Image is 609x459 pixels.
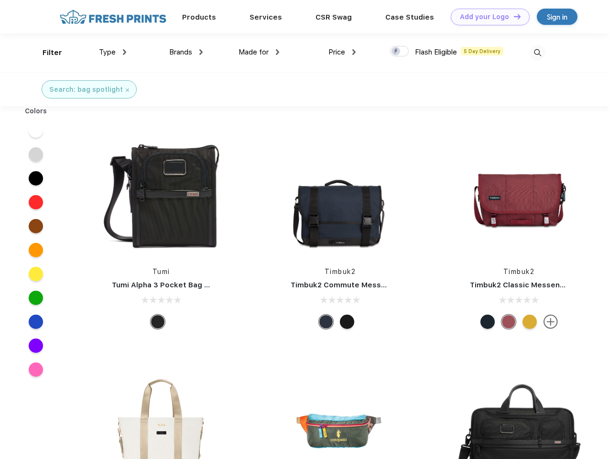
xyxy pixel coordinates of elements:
div: Eco Monsoon [480,315,495,329]
a: Tumi Alpha 3 Pocket Bag Small [112,281,224,289]
span: Type [99,48,116,56]
div: Eco Nautical [319,315,333,329]
div: Colors [18,106,54,116]
a: Timbuk2 [503,268,535,275]
div: Filter [43,47,62,58]
a: Timbuk2 [325,268,356,275]
a: Tumi [152,268,170,275]
div: Black [151,315,165,329]
span: Flash Eligible [415,48,457,56]
div: Search: bag spotlight [49,85,123,95]
div: Sign in [547,11,567,22]
img: fo%20logo%202.webp [57,9,169,25]
a: Products [182,13,216,22]
span: Brands [169,48,192,56]
div: Eco Amber [522,315,537,329]
span: Price [328,48,345,56]
img: dropdown.png [199,49,203,55]
img: func=resize&h=266 [276,130,403,257]
img: func=resize&h=266 [456,130,583,257]
div: Add your Logo [460,13,509,21]
span: 5 Day Delivery [461,47,503,55]
span: Made for [239,48,269,56]
a: Timbuk2 Commute Messenger Bag [291,281,419,289]
img: more.svg [544,315,558,329]
img: filter_cancel.svg [126,88,129,92]
a: Timbuk2 Classic Messenger Bag [470,281,588,289]
img: dropdown.png [352,49,356,55]
img: func=resize&h=266 [98,130,225,257]
a: Sign in [537,9,577,25]
div: Eco Black [340,315,354,329]
img: dropdown.png [123,49,126,55]
img: desktop_search.svg [530,45,545,61]
div: Eco Collegiate Red [501,315,516,329]
img: dropdown.png [276,49,279,55]
img: DT [514,14,521,19]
